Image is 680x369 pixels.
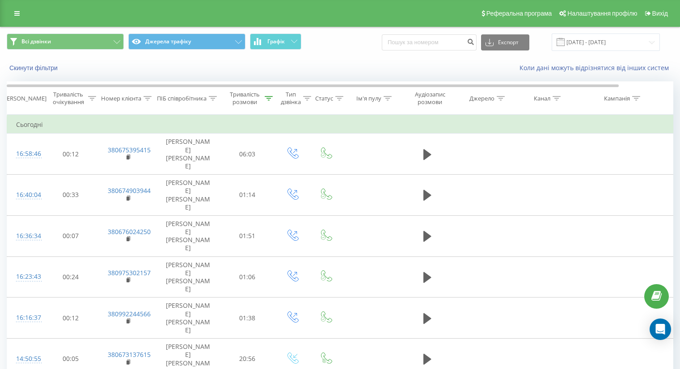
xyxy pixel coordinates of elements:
a: 380676024250 [108,227,151,236]
a: 380675395415 [108,146,151,154]
div: Ім'я пулу [356,95,381,102]
a: 380673137615 [108,350,151,359]
span: Вихід [652,10,668,17]
div: 16:36:34 [16,227,34,245]
td: 00:24 [43,256,99,298]
div: Тип дзвінка [281,91,301,106]
div: 16:40:04 [16,186,34,204]
a: 380992244566 [108,310,151,318]
td: 00:07 [43,215,99,256]
div: Open Intercom Messenger [650,319,671,340]
span: Всі дзвінки [21,38,51,45]
a: 380975302157 [108,268,151,277]
div: Статус [315,95,333,102]
td: 00:33 [43,175,99,216]
span: Графік [267,38,285,45]
div: 14:50:55 [16,350,34,368]
div: ПІБ співробітника [157,95,207,102]
td: 01:06 [220,256,275,298]
button: Експорт [481,34,529,50]
td: [PERSON_NAME] [PERSON_NAME] [157,134,220,175]
a: 380674903944 [108,186,151,195]
td: 00:12 [43,298,99,339]
td: [PERSON_NAME] [PERSON_NAME] [157,175,220,216]
div: 16:23:43 [16,268,34,285]
div: Джерело [469,95,494,102]
td: 06:03 [220,134,275,175]
button: Скинути фільтри [7,64,62,72]
div: Канал [534,95,550,102]
div: Аудіозапис розмови [408,91,452,106]
button: Всі дзвінки [7,34,124,50]
div: 16:16:37 [16,309,34,327]
button: Джерела трафіку [128,34,245,50]
div: Номер клієнта [101,95,141,102]
div: Тривалість очікування [51,91,86,106]
div: Тривалість розмови [227,91,262,106]
input: Пошук за номером [382,34,477,50]
td: 00:12 [43,134,99,175]
span: Налаштування профілю [567,10,637,17]
td: 01:14 [220,175,275,216]
div: [PERSON_NAME] [1,95,46,102]
button: Графік [250,34,301,50]
a: Коли дані можуть відрізнятися вiд інших систем [520,63,673,72]
div: 16:58:46 [16,145,34,163]
span: Реферальна програма [486,10,552,17]
div: Кампанія [604,95,630,102]
td: [PERSON_NAME] [PERSON_NAME] [157,256,220,298]
td: [PERSON_NAME] [PERSON_NAME] [157,215,220,256]
td: 01:38 [220,298,275,339]
td: [PERSON_NAME] [PERSON_NAME] [157,298,220,339]
td: 01:51 [220,215,275,256]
